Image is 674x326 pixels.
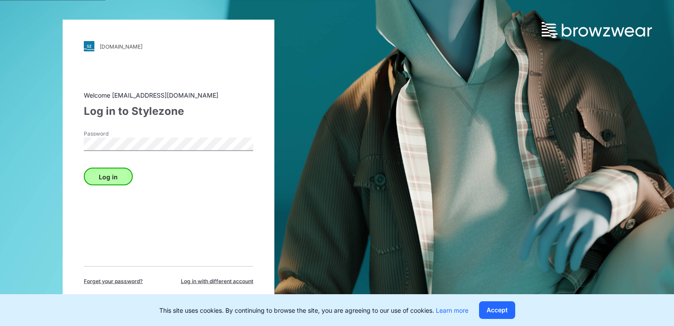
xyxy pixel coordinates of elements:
p: This site uses cookies. By continuing to browse the site, you are agreeing to our use of cookies. [159,306,468,315]
span: Log in with different account [181,277,253,285]
a: [DOMAIN_NAME] [84,41,253,52]
button: Accept [479,301,515,319]
span: Forget your password? [84,277,143,285]
div: [DOMAIN_NAME] [100,43,142,49]
div: Log in to Stylezone [84,103,253,119]
button: Log in [84,168,133,186]
label: Password [84,130,146,138]
a: Learn more [436,307,468,314]
img: svg+xml;base64,PHN2ZyB3aWR0aD0iMjgiIGhlaWdodD0iMjgiIHZpZXdCb3g9IjAgMCAyOCAyOCIgZmlsbD0ibm9uZSIgeG... [84,41,94,52]
div: Welcome [EMAIL_ADDRESS][DOMAIN_NAME] [84,91,253,100]
img: browzwear-logo.73288ffb.svg [542,22,652,38]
